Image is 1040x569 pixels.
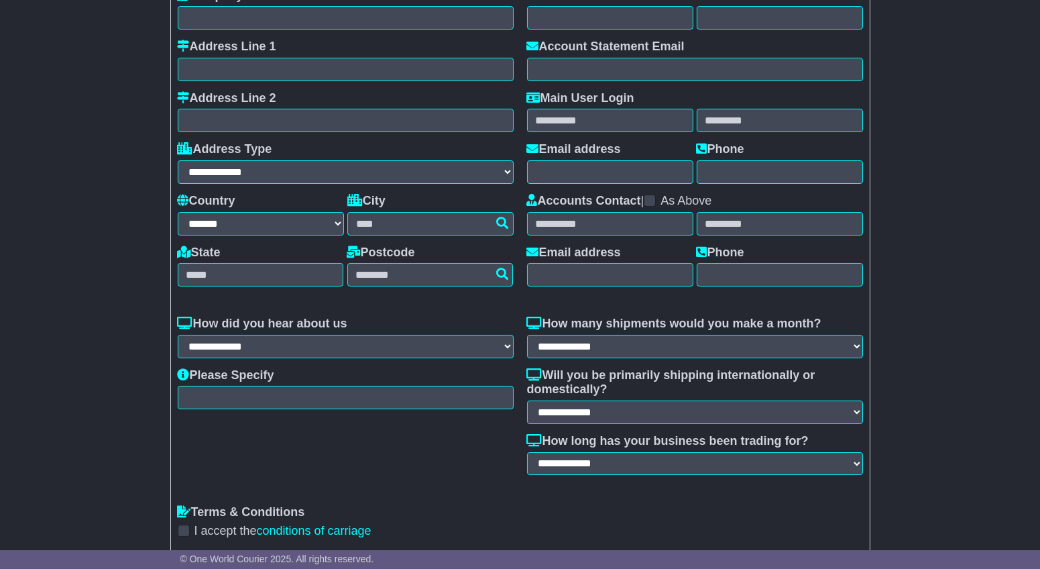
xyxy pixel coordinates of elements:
[178,505,305,520] label: Terms & Conditions
[178,246,221,260] label: State
[257,524,371,537] a: conditions of carriage
[527,317,821,331] label: How many shipments would you make a month?
[347,194,386,209] label: City
[527,194,641,209] label: Accounts Contact
[527,142,621,157] label: Email address
[697,246,744,260] label: Phone
[178,317,347,331] label: How did you hear about us
[178,142,272,157] label: Address Type
[178,91,276,106] label: Address Line 2
[697,142,744,157] label: Phone
[527,434,809,449] label: How long has your business been trading for?
[527,194,863,212] div: |
[527,368,863,397] label: Will you be primarily shipping internationally or domestically?
[660,194,711,209] label: As Above
[194,524,371,539] label: I accept the
[527,246,621,260] label: Email address
[178,40,276,54] label: Address Line 1
[180,554,374,564] span: © One World Courier 2025. All rights reserved.
[178,194,235,209] label: Country
[178,368,274,383] label: Please Specify
[527,40,685,54] label: Account Statement Email
[527,91,634,106] label: Main User Login
[347,246,415,260] label: Postcode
